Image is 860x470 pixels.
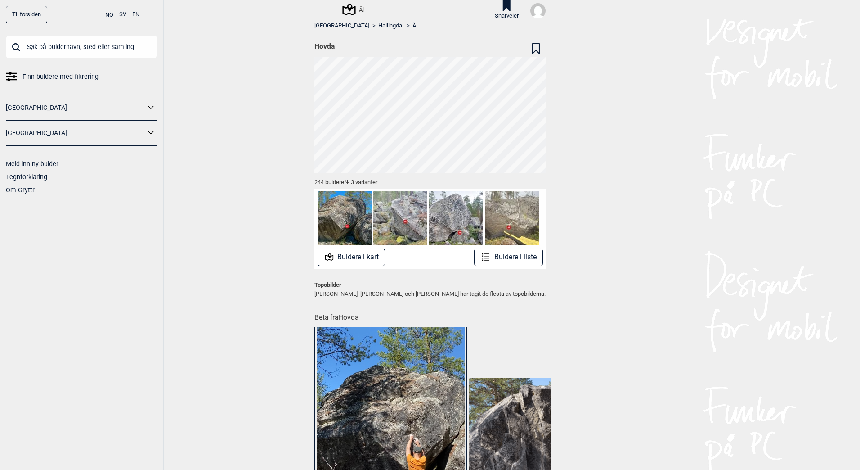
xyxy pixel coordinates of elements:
[6,160,58,167] a: Meld inn ny bulder
[378,22,403,30] a: Hallingdal
[412,22,417,30] a: Ål
[373,191,427,245] img: Slappetraverzen
[314,22,369,30] a: [GEOGRAPHIC_DATA]
[105,6,113,24] button: NO
[429,191,483,245] img: Drapen
[485,191,539,245] img: Litt tricky
[407,22,410,30] span: >
[314,173,546,189] div: 244 buldere Ψ 3 varianter
[314,280,546,298] p: [PERSON_NAME], [PERSON_NAME] och [PERSON_NAME] har tagit de flesta av topobilderna.
[6,35,157,59] input: Søk på buldernavn, sted eller samling
[6,6,47,23] a: Til forsiden
[530,3,546,18] img: User fallback1
[22,70,99,83] span: Finn buldere med filtrering
[314,281,341,288] strong: Topobilder
[6,186,35,194] a: Om Gryttr
[314,42,335,51] span: Hovda
[314,307,546,323] h1: Beta fra Hovda
[344,4,364,15] div: Ål
[318,191,372,245] img: Footloose
[6,101,145,114] a: [GEOGRAPHIC_DATA]
[132,6,139,23] button: EN
[474,249,543,266] button: Buldere i liste
[6,127,145,140] a: [GEOGRAPHIC_DATA]
[318,249,385,266] button: Buldere i kart
[119,6,126,23] button: SV
[6,173,47,181] a: Tegnforklaring
[372,22,376,30] span: >
[6,70,157,83] a: Finn buldere med filtrering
